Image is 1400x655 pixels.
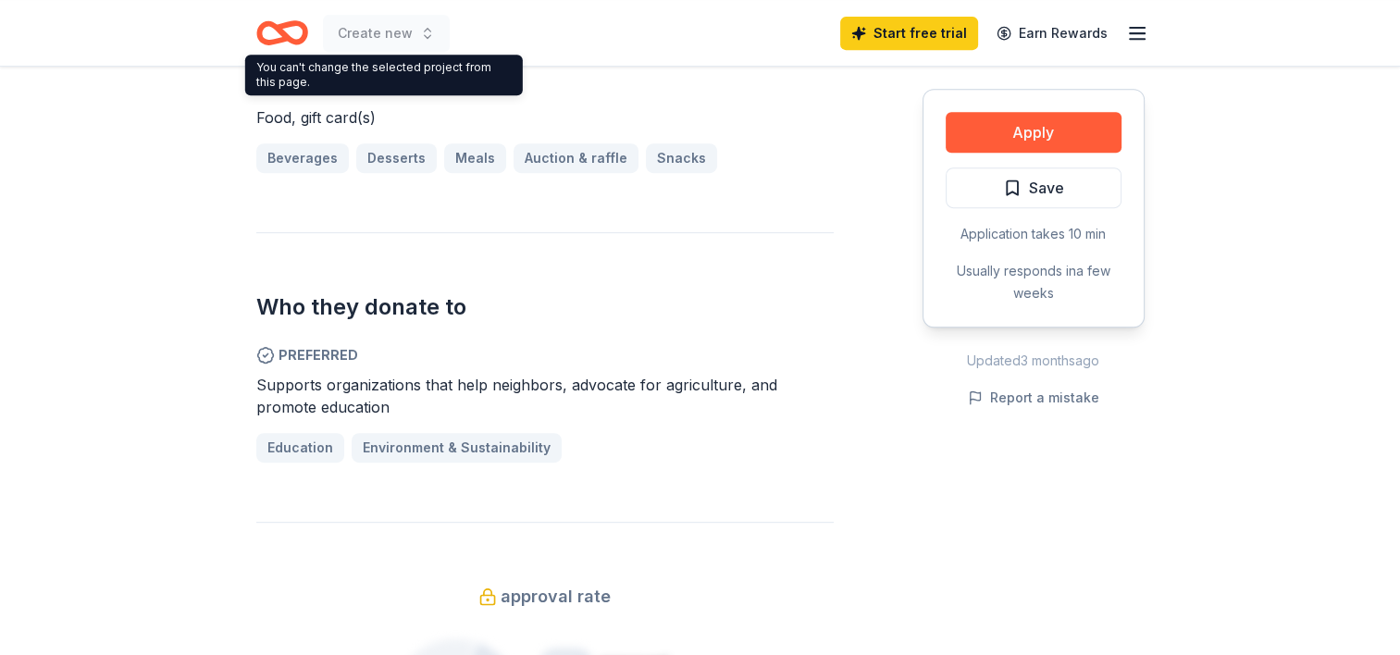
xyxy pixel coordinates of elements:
div: You can't change the selected project from this page. [245,55,523,95]
a: Home [256,11,308,55]
a: Auction & raffle [514,143,638,173]
a: Earn Rewards [985,17,1119,50]
div: Application takes 10 min [946,223,1121,245]
div: Usually responds in a few weeks [946,260,1121,304]
span: Preferred [256,344,834,366]
a: Beverages [256,143,349,173]
button: Apply [946,112,1121,153]
h2: What they donate [256,55,834,84]
button: Save [946,167,1121,208]
div: Updated 3 months ago [923,350,1145,372]
div: Food, gift card(s) [256,106,834,129]
a: Meals [444,143,506,173]
span: Environment & Sustainability [363,437,551,459]
a: Start free trial [840,17,978,50]
a: Snacks [646,143,717,173]
span: Create new [338,22,413,44]
a: Environment & Sustainability [352,433,562,463]
h2: Who they donate to [256,292,834,322]
span: Supports organizations that help neighbors, advocate for agriculture, and promote education [256,376,777,416]
a: Education [256,433,344,463]
button: Report a mistake [968,387,1099,409]
button: Create new [323,15,450,52]
a: Desserts [356,143,437,173]
span: approval rate [501,582,611,612]
span: Save [1029,176,1064,200]
span: Education [267,437,333,459]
